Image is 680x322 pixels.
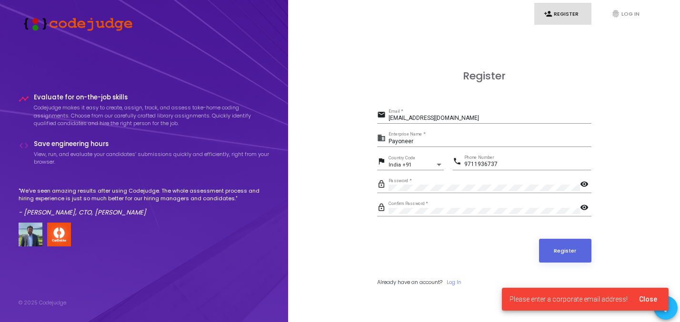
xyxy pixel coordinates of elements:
[377,203,389,214] mat-icon: lock_outline
[34,150,270,166] p: View, run, and evaluate your candidates’ submissions quickly and efficiently, right from your bro...
[631,291,665,308] button: Close
[580,179,591,191] mat-icon: visibility
[19,94,29,104] i: timeline
[464,161,591,168] input: Phone Number
[34,94,270,101] h4: Evaluate for on-the-job skills
[19,223,42,246] img: user image
[389,138,591,145] input: Enterprise Name
[453,156,464,168] mat-icon: phone
[539,239,591,263] button: Register
[447,278,461,286] a: Log In
[544,10,552,18] i: person_add
[19,208,146,217] em: - [PERSON_NAME], CTO, [PERSON_NAME]
[377,133,389,145] mat-icon: business
[19,299,66,307] div: © 2025 Codejudge
[47,223,71,246] img: company-logo
[580,203,591,214] mat-icon: visibility
[534,3,591,25] a: person_addRegister
[34,140,270,148] h4: Save engineering hours
[639,295,657,303] span: Close
[602,3,659,25] a: fingerprintLog In
[19,187,270,203] p: "We've seen amazing results after using Codejudge. The whole assessment process and hiring experi...
[19,140,29,151] i: code
[389,162,411,168] span: India +91
[377,70,591,82] h3: Register
[34,104,270,127] p: Codejudge makes it easy to create, assign, track, and assess take-home coding assignments. Choose...
[377,179,389,191] mat-icon: lock_outline
[377,110,389,121] mat-icon: email
[611,10,620,18] i: fingerprint
[510,294,628,304] span: Please enter a corporate email address!
[377,278,442,286] span: Already have an account?
[377,156,389,168] mat-icon: flag
[389,115,591,122] input: Email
